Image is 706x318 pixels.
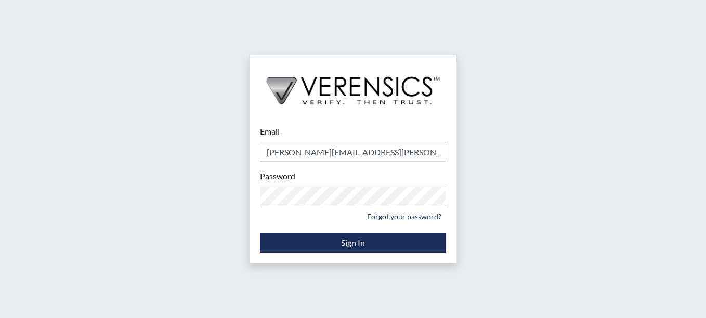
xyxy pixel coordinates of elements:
label: Password [260,170,295,182]
label: Email [260,125,280,138]
button: Sign In [260,233,446,253]
input: Email [260,142,446,162]
img: logo-wide-black.2aad4157.png [250,55,456,115]
a: Forgot your password? [362,208,446,224]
